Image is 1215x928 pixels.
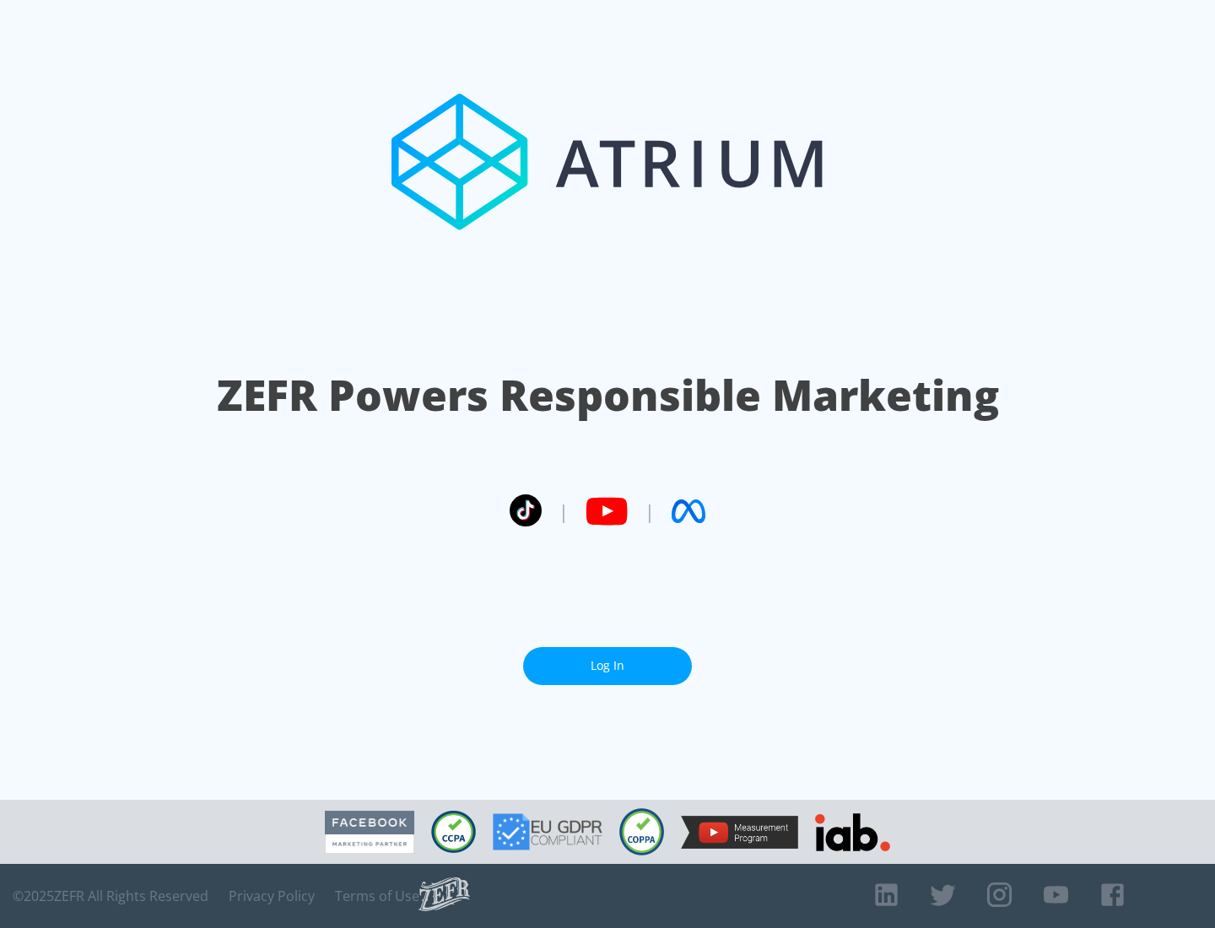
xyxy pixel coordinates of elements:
img: COPPA Compliant [619,808,664,855]
span: | [645,499,655,524]
span: © 2025 ZEFR All Rights Reserved [13,888,208,904]
img: Facebook Marketing Partner [325,811,414,854]
img: CCPA Compliant [431,811,476,853]
a: Terms of Use [335,888,419,904]
h1: ZEFR Powers Responsible Marketing [217,366,999,424]
img: YouTube Measurement Program [681,816,798,849]
a: Log In [523,647,692,685]
span: | [559,499,569,524]
img: IAB [815,813,890,851]
a: Privacy Policy [229,888,315,904]
img: GDPR Compliant [493,813,602,850]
